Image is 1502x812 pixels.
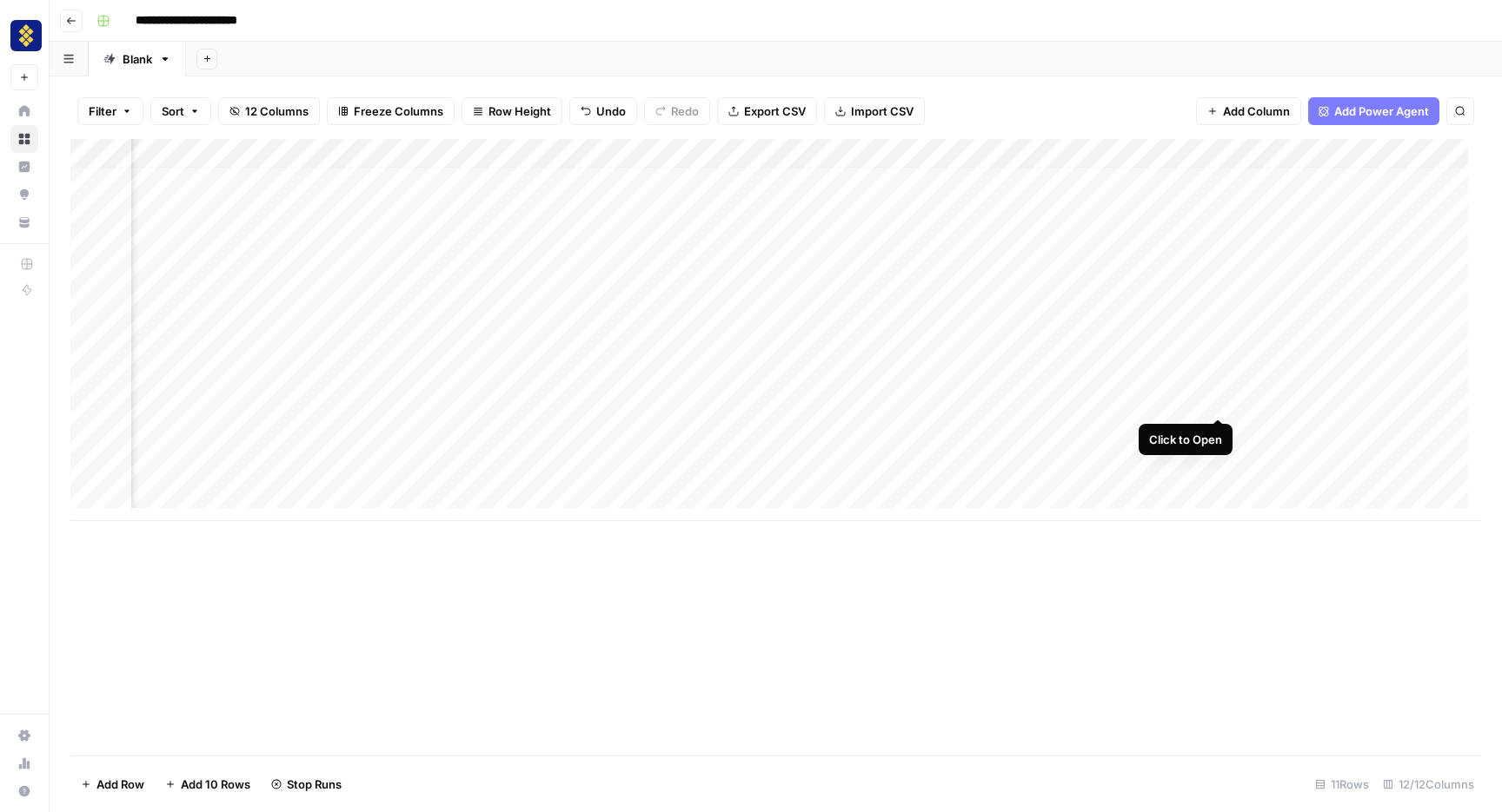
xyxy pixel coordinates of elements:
span: Add Column [1223,102,1290,120]
div: 12/12 Columns [1376,770,1481,798]
button: Filter [77,97,143,125]
span: 12 Columns [245,102,309,120]
button: Import CSV [824,97,925,125]
button: Redo [644,97,710,125]
button: Help + Support [10,777,38,805]
a: Browse [10,125,38,153]
button: Stop Runs [261,770,352,798]
button: Sort [150,97,211,125]
span: Export CSV [744,102,806,120]
button: Add Column [1196,97,1301,125]
button: Add 10 Rows [155,770,261,798]
button: Export CSV [717,97,817,125]
span: Redo [671,102,699,120]
button: Add Row [70,770,155,798]
a: Your Data [10,208,38,236]
span: Import CSV [851,102,914,120]
span: Sort [162,102,184,120]
a: Opportunities [10,181,38,208]
img: Setapp Logo [10,20,42,51]
a: Settings [10,722,38,749]
a: Usage [10,749,38,777]
span: Freeze Columns [354,102,443,120]
span: Row Height [488,102,551,120]
span: Add Row [96,776,144,793]
span: Add Power Agent [1334,102,1429,120]
span: Undo [596,102,626,120]
span: Stop Runs [287,776,342,793]
button: Workspace: Setapp [10,14,38,57]
div: 11 Rows [1308,770,1376,798]
a: Blank [89,42,186,76]
button: Row Height [462,97,562,125]
div: Blank [123,50,152,68]
button: 12 Columns [218,97,320,125]
div: Click to Open [1149,431,1222,448]
span: Add 10 Rows [181,776,250,793]
span: Filter [89,102,116,120]
button: Freeze Columns [327,97,455,125]
a: Insights [10,153,38,181]
a: Home [10,97,38,125]
button: Undo [569,97,637,125]
button: Add Power Agent [1308,97,1439,125]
